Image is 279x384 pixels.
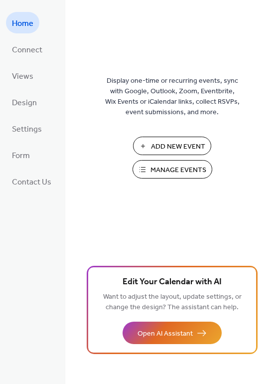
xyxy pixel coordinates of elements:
a: Design [6,91,43,113]
a: Contact Us [6,171,57,192]
span: Views [12,69,33,84]
span: Connect [12,42,42,58]
button: Manage Events [133,160,212,179]
a: Home [6,12,39,33]
a: Connect [6,38,48,60]
span: Display one-time or recurring events, sync with Google, Outlook, Zoom, Eventbrite, Wix Events or ... [105,76,240,118]
button: Add New Event [133,137,211,155]
span: Add New Event [151,142,205,152]
span: Contact Us [12,175,51,190]
span: Form [12,148,30,164]
a: Form [6,144,36,166]
span: Settings [12,122,42,137]
span: Design [12,95,37,111]
button: Open AI Assistant [123,322,222,344]
a: Settings [6,118,48,139]
span: Open AI Assistant [138,329,193,339]
span: Edit Your Calendar with AI [123,275,222,289]
span: Want to adjust the layout, update settings, or change the design? The assistant can help. [103,290,242,314]
span: Manage Events [150,165,206,176]
a: Views [6,65,39,86]
span: Home [12,16,33,31]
